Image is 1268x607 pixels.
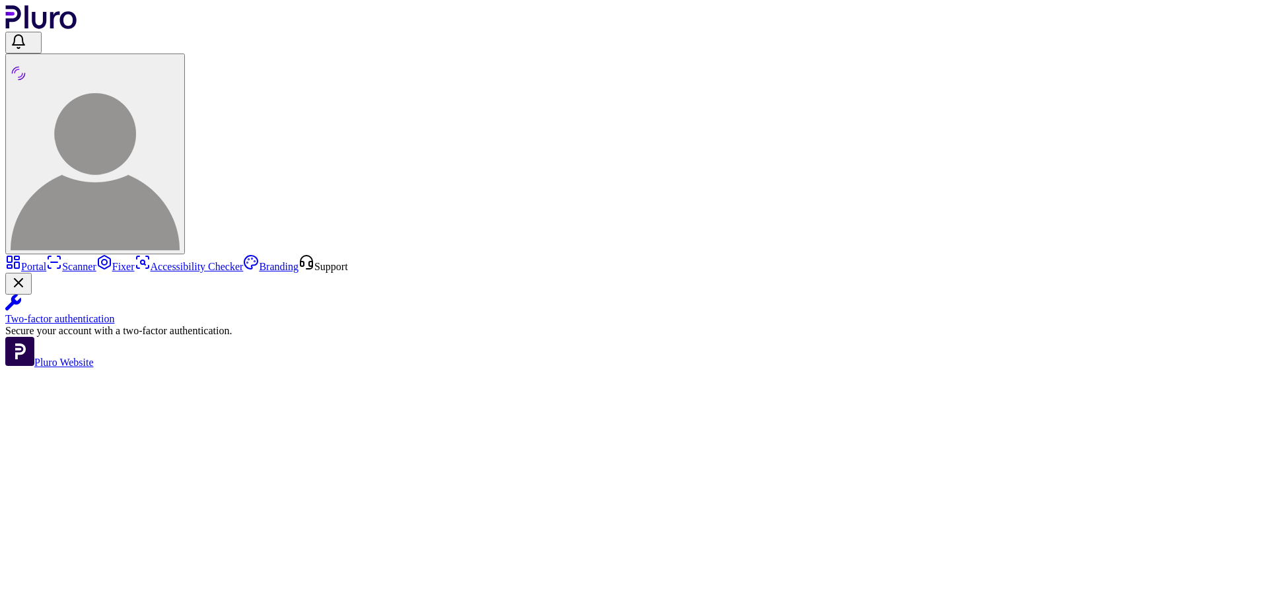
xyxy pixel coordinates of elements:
a: Accessibility Checker [135,261,244,272]
a: Fixer [96,261,135,272]
a: Scanner [46,261,96,272]
a: Portal [5,261,46,272]
a: Two-factor authentication [5,295,1263,325]
aside: Sidebar menu [5,254,1263,369]
button: Open notifications, you have 124 new notifications [5,32,42,54]
button: gila c [5,54,185,254]
div: Two-factor authentication [5,313,1263,325]
a: Open Pluro Website [5,357,94,368]
div: Secure your account with a two-factor authentication. [5,325,1263,337]
a: Logo [5,20,77,31]
button: Close Two-factor authentication notification [5,273,32,295]
img: gila c [11,81,180,250]
a: Branding [243,261,299,272]
a: Open Support screen [299,261,348,272]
